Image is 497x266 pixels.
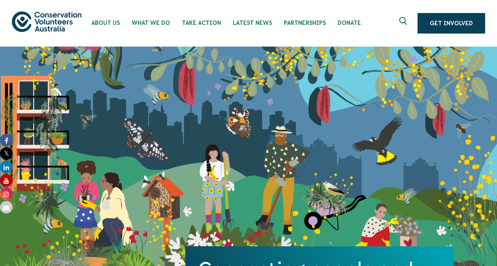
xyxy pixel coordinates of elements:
[132,20,170,26] span: What We Do
[395,14,414,33] button: Expand search box Close search box
[399,17,409,30] span: Expand search box
[284,20,326,26] span: Partnerships
[233,20,272,26] span: Latest News
[338,20,361,26] span: Donate
[418,13,485,34] a: Get Involved
[91,20,120,26] span: About Us
[182,20,221,26] span: Take Action
[12,11,81,32] img: logo.svg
